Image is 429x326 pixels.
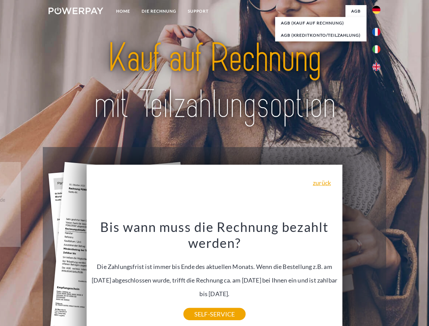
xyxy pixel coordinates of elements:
[49,7,103,14] img: logo-powerpay-white.svg
[275,17,367,29] a: AGB (Kauf auf Rechnung)
[182,5,214,17] a: SUPPORT
[275,29,367,41] a: AGB (Kreditkonto/Teilzahlung)
[372,6,380,14] img: de
[136,5,182,17] a: DIE RECHNUNG
[372,45,380,53] img: it
[313,180,331,186] a: zurück
[372,63,380,71] img: en
[110,5,136,17] a: Home
[91,219,339,314] div: Die Zahlungsfrist ist immer bis Ende des aktuellen Monats. Wenn die Bestellung z.B. am [DATE] abg...
[91,219,339,251] h3: Bis wann muss die Rechnung bezahlt werden?
[183,308,246,320] a: SELF-SERVICE
[372,28,380,36] img: fr
[345,5,367,17] a: agb
[65,33,364,130] img: title-powerpay_de.svg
